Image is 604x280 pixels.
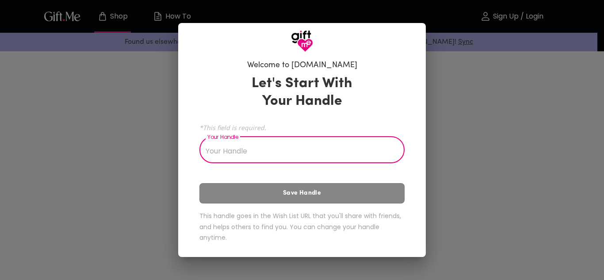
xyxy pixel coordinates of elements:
h6: Welcome to [DOMAIN_NAME] [247,60,357,71]
h3: Let's Start With Your Handle [241,75,363,110]
h6: This handle goes in the Wish List URL that you'll share with friends, and helps others to find yo... [199,211,405,243]
img: GiftMe Logo [291,30,313,52]
span: *This field is required. [199,123,405,132]
input: Your Handle [199,138,395,163]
